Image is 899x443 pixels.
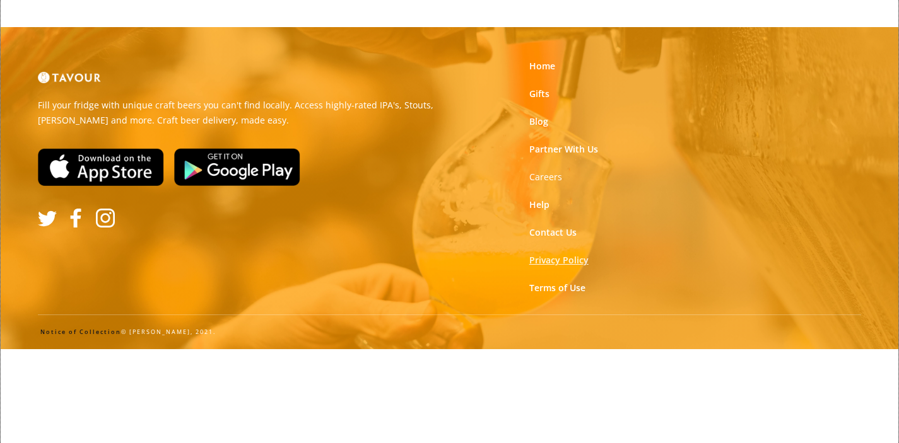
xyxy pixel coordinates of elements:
[529,226,577,239] a: Contact Us
[529,88,549,100] a: Gifts
[529,171,562,183] a: Careers
[529,171,562,183] strong: Careers
[40,328,121,336] a: Notice of Collection
[529,143,598,156] a: Partner With Us
[529,282,585,294] a: Terms of Use
[529,254,589,267] a: Privacy Policy
[529,60,555,72] a: Home
[38,98,440,128] p: Fill your fridge with unique craft beers you can't find locally. Access highly-rated IPA's, Stout...
[529,198,549,211] a: Help
[38,328,861,337] div: © [PERSON_NAME], 2021.
[529,115,548,128] a: Blog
